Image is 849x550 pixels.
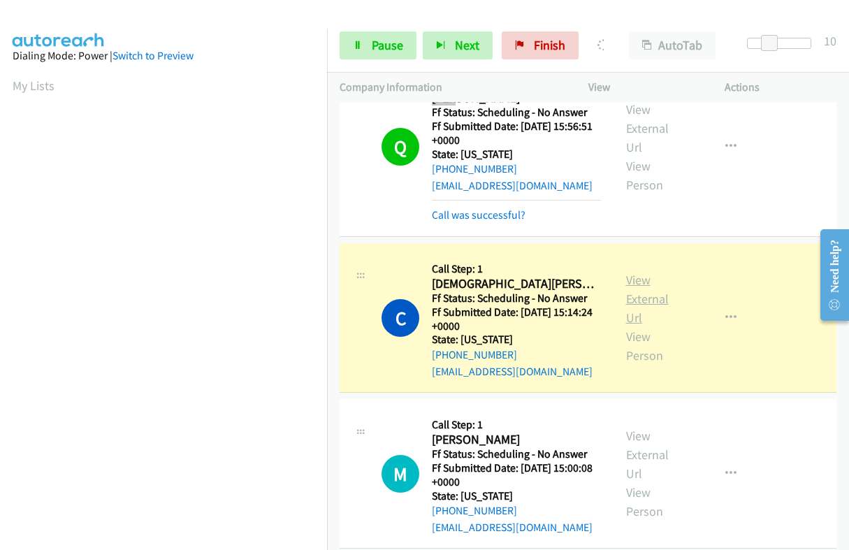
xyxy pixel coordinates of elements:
a: View Person [626,328,663,363]
a: [PHONE_NUMBER] [432,504,517,517]
a: [PHONE_NUMBER] [432,162,517,175]
span: Next [455,37,479,53]
h5: Ff Status: Scheduling - No Answer [432,447,601,461]
a: [EMAIL_ADDRESS][DOMAIN_NAME] [432,365,593,378]
p: Dialing [DEMOGRAPHIC_DATA][PERSON_NAME] [597,36,604,55]
p: Company Information [340,79,563,96]
a: Pause [340,31,416,59]
h5: Ff Submitted Date: [DATE] 15:00:08 +0000 [432,461,601,489]
p: View [588,79,700,96]
h2: [PERSON_NAME] [432,432,594,448]
h5: State: [US_STATE] [432,489,601,503]
h5: Ff Status: Scheduling - No Answer [432,106,601,120]
a: Call was successful? [432,208,525,222]
a: [EMAIL_ADDRESS][DOMAIN_NAME] [432,521,593,534]
a: View Person [626,484,663,519]
h1: M [382,455,419,493]
h1: C [382,299,419,337]
h5: Call Step: 1 [432,262,601,276]
button: AutoTab [629,31,716,59]
div: The call is yet to be attempted [382,455,419,493]
h5: Ff Submitted Date: [DATE] 15:56:51 +0000 [432,120,601,147]
a: View External Url [626,272,669,326]
a: View Person [626,158,663,193]
span: Pause [372,37,403,53]
a: View External Url [626,101,669,155]
iframe: Resource Center [808,219,849,331]
div: Dialing Mode: Power | [13,48,314,64]
button: Next [423,31,493,59]
h5: State: [US_STATE] [432,147,601,161]
div: 10 [824,31,836,50]
a: Switch to Preview [113,49,194,62]
a: [PHONE_NUMBER] [432,348,517,361]
h1: Q [382,128,419,166]
span: Finish [534,37,565,53]
a: [EMAIL_ADDRESS][DOMAIN_NAME] [432,179,593,192]
h2: [DEMOGRAPHIC_DATA][PERSON_NAME] [432,276,594,292]
h5: Ff Submitted Date: [DATE] 15:14:24 +0000 [432,305,601,333]
p: Actions [725,79,836,96]
h5: Ff Status: Scheduling - No Answer [432,291,601,305]
h5: State: [US_STATE] [432,333,601,347]
a: Finish [502,31,579,59]
a: My Lists [13,78,55,94]
h5: Call Step: 1 [432,418,601,432]
a: View External Url [626,428,669,482]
